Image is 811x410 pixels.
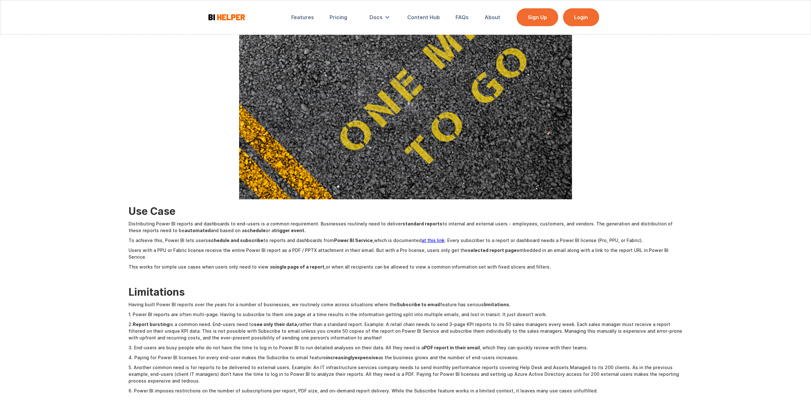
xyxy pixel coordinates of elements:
[424,345,480,350] strong: PDF report in their email
[287,10,318,24] a: Features
[129,397,683,404] p: ‍
[403,10,444,24] a: Content Hub
[129,237,683,244] p: To achieve this, Power BI lets users to reports and dashboards from which is documented . Every s...
[451,10,473,24] a: FAQs
[330,14,347,20] div: Pricing
[129,321,683,341] p: 2. is a common need. End-users need to rather than a standard report. Example: A retail chain nee...
[326,355,355,360] strong: increasingly
[129,344,683,351] p: 3. End-users are busy people who do not have the time to log in to Power BI to run detailed analy...
[129,263,683,270] p: This works for simple use cases when users only need to view a or when all recipients can be allo...
[370,14,383,20] div: Docs
[208,238,263,243] strong: schedule and subscribe
[563,8,599,26] a: Login
[129,364,683,384] p: 5. Another common need is for reports to be delivered to external users. Example: An IT infrastru...
[456,14,469,20] div: FAQs
[129,220,683,234] p: Distributing Power BI reports and dashboards to end-users is a common requirement. Businesses rou...
[397,302,440,307] strong: Subscribe to email
[184,228,211,233] strong: automated
[272,264,326,270] strong: single page of a report,
[129,206,683,217] h2: Use Case
[129,311,683,318] p: 1. Power BI reports are often multi-page. Having to subscribe to them one page at a time results ...
[254,322,298,327] strong: see only their data,
[355,355,378,360] strong: expensive
[484,302,509,307] strong: limitations
[129,273,683,280] p: ‍
[480,10,505,24] a: About
[402,221,442,226] strong: standard reports
[468,247,517,253] strong: selected report page
[365,10,396,24] div: Docs
[274,228,306,233] strong: trigger event.
[129,354,683,361] p: 4. Paying for Power BI licenses for every end-user makes the Subscribe to email feature as the bu...
[291,14,314,20] div: Features
[485,14,500,20] div: About
[129,387,683,394] p: 6. Power BI imposes restrictions on the number of subscriptions per report, PDF size, and on-dema...
[244,228,266,233] strong: schedule
[133,322,169,327] strong: Report bursting
[129,286,683,298] h2: Limitations
[325,10,352,24] a: Pricing
[129,247,683,260] p: Users with a PPU or Fabric license receive the entire Power BI report as a PDF / PPTX attachment ...
[517,8,558,26] a: Sign Up
[422,238,445,243] a: at this link
[334,238,374,243] strong: Power BI Service,
[407,14,440,20] div: Content Hub
[129,301,683,308] p: Having built Power BI reports over the years for a number of businesses, we routinely come across...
